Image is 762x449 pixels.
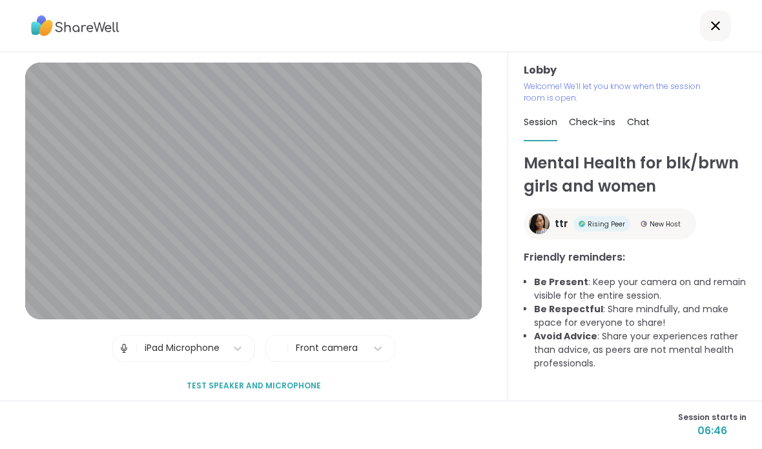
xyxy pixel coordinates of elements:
p: Welcome! We’ll let you know when the session room is open. [524,81,710,104]
li: : Keep your camera on and remain visible for the entire session. [534,275,747,303]
img: ttr [529,214,550,234]
h3: Lobby [524,63,747,78]
span: Session starts in [678,412,747,423]
b: Be Respectful [534,303,603,315]
img: Microphone [118,335,130,361]
span: | [288,335,291,361]
div: Front camera [298,341,360,355]
img: New Host [641,221,647,227]
b: Avoid Advice [534,330,597,343]
h1: Mental Health for blk/brwn girls and women [524,152,747,198]
span: ttr [555,216,568,232]
span: Session [524,115,557,128]
span: Rising Peer [588,219,625,229]
button: Test speaker and microphone [181,372,326,399]
span: | [135,335,138,361]
span: Check-ins [569,115,615,128]
a: ttrttrRising PeerRising PeerNew HostNew Host [524,208,696,239]
img: ShareWell Logo [31,11,119,41]
h3: Friendly reminders: [524,250,747,265]
li: : Share your experiences rather than advice, as peers are not mental health professionals. [534,330,747,370]
b: Be Present [534,275,588,288]
div: iPad Microphone [145,341,220,355]
span: 06:46 [678,423,747,439]
span: Test speaker and microphone [187,380,321,392]
li: : Share mindfully, and make space for everyone to share! [534,303,747,330]
img: Camera [271,335,283,361]
img: Rising Peer [579,221,585,227]
span: Chat [627,115,650,128]
span: New Host [650,219,681,229]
